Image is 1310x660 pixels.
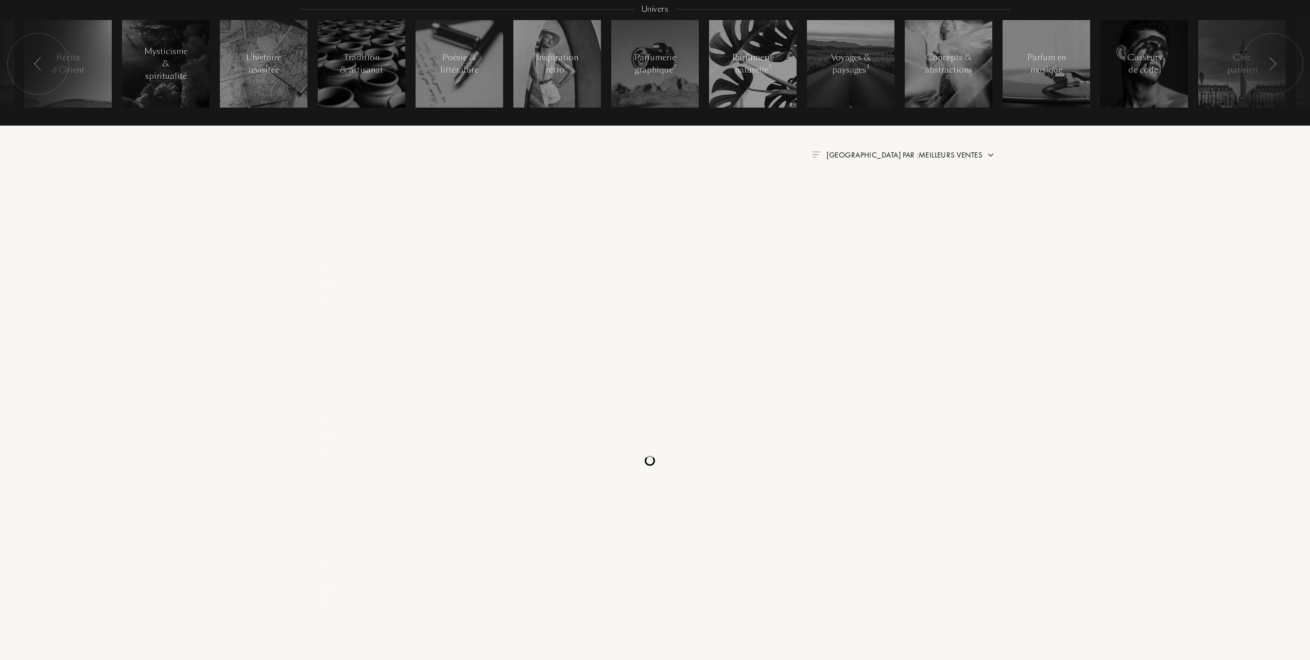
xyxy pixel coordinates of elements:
[536,51,579,76] div: Inspiration rétro
[1268,57,1277,71] img: arr_left.svg
[306,340,347,381] img: pf_empty.png
[304,292,349,303] div: _
[925,51,972,76] div: Concepts & abstractions
[34,57,42,71] img: arr_left.svg
[306,190,347,231] img: pf_empty.png
[340,51,384,76] div: Tradition & artisanat
[242,51,286,76] div: L'histoire revisitée
[304,271,349,291] div: _
[674,63,676,71] span: 7
[304,558,349,568] div: _
[144,45,188,82] div: Mysticisme & spiritualité
[304,592,349,602] div: _
[829,51,873,76] div: Voyages & paysages
[731,51,775,76] div: Parfumerie naturelle
[1159,63,1161,71] span: 1
[304,442,349,453] div: _
[304,570,349,590] div: _
[987,151,995,159] img: arrow.png
[565,63,569,71] span: 11
[306,490,347,531] img: pf_empty.png
[304,408,349,419] div: _
[438,51,481,76] div: Poésie & littérature
[867,63,870,71] span: 3
[304,258,349,269] div: _
[634,4,676,15] div: Univers
[304,420,349,440] div: _
[769,63,771,71] span: 5
[1025,51,1068,76] div: Parfum en musique
[1123,51,1166,76] div: Casseurs de code
[826,150,982,160] span: [GEOGRAPHIC_DATA] par : Meilleurs ventes
[633,51,677,76] div: Parfumerie graphique
[812,151,820,158] img: filter_by.png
